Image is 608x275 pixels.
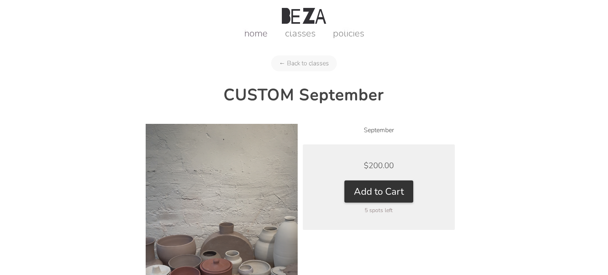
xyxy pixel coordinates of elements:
[319,160,439,171] div: $200.00
[146,245,298,254] a: CUSTOM September product photo
[344,180,413,203] button: Add to Cart
[325,27,372,40] a: policies
[271,55,337,71] a: ← Back to classes
[236,27,275,40] a: home
[303,124,455,137] li: September
[146,84,462,106] h2: CUSTOM September
[277,27,323,40] a: classes
[319,207,439,214] div: 5 spots left
[282,8,326,24] img: Beza Studio Logo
